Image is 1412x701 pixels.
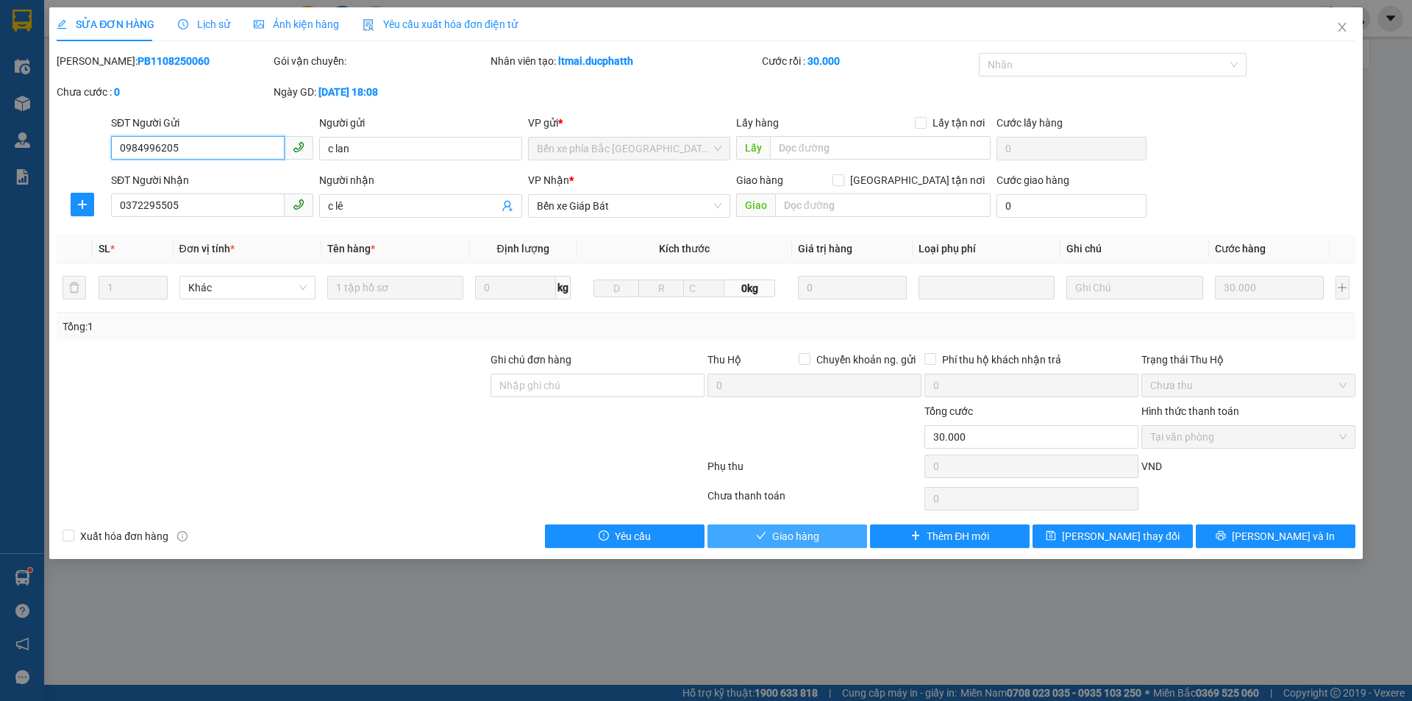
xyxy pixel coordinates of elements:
[844,172,991,188] span: [GEOGRAPHIC_DATA] tận nơi
[254,18,339,30] span: Ảnh kiện hàng
[798,243,852,255] span: Giá trị hàng
[537,138,721,160] span: Bến xe phía Bắc Thanh Hóa
[770,136,991,160] input: Dọc đường
[57,53,271,69] div: [PERSON_NAME]:
[736,117,779,129] span: Lấy hàng
[707,524,867,548] button: checkGiao hàng
[556,276,571,299] span: kg
[910,530,921,542] span: plus
[762,53,976,69] div: Cước rồi :
[1141,352,1355,368] div: Trạng thái Thu Hộ
[363,18,518,30] span: Yêu cầu xuất hóa đơn điện tử
[927,115,991,131] span: Lấy tận nơi
[319,115,521,131] div: Người gửi
[724,280,774,297] span: 0kg
[363,19,374,31] img: icon
[1046,530,1056,542] span: save
[1150,374,1347,396] span: Chưa thu
[1033,524,1192,548] button: save[PERSON_NAME] thay đổi
[736,174,783,186] span: Giao hàng
[63,276,86,299] button: delete
[1062,528,1180,544] span: [PERSON_NAME] thay đổi
[936,352,1067,368] span: Phí thu hộ khách nhận trả
[528,115,730,131] div: VP gửi
[1141,405,1239,417] label: Hình thức thanh toán
[1215,243,1266,255] span: Cước hàng
[1141,460,1162,472] span: VND
[178,19,188,29] span: clock-circle
[1066,276,1202,299] input: Ghi Chú
[71,199,93,210] span: plus
[924,405,973,417] span: Tổng cước
[1215,276,1324,299] input: 0
[1336,21,1348,33] span: close
[659,243,710,255] span: Kích thước
[99,243,110,255] span: SL
[1322,7,1363,49] button: Close
[71,193,94,216] button: plus
[736,193,775,217] span: Giao
[111,115,313,131] div: SĐT Người Gửi
[593,280,639,297] input: D
[57,18,154,30] span: SỬA ĐƠN HÀNG
[138,55,210,67] b: PB1108250060
[537,195,721,217] span: Bến xe Giáp Bát
[188,277,307,299] span: Khác
[1196,524,1355,548] button: printer[PERSON_NAME] và In
[996,117,1063,129] label: Cước lấy hàng
[63,319,545,335] div: Tổng: 1
[1336,276,1349,299] button: plus
[545,524,705,548] button: exclamation-circleYêu cầu
[1232,528,1335,544] span: [PERSON_NAME] và In
[496,243,549,255] span: Định lượng
[706,458,923,484] div: Phụ thu
[615,528,651,544] span: Yêu cầu
[293,141,304,153] span: phone
[638,280,684,297] input: R
[772,528,819,544] span: Giao hàng
[996,174,1069,186] label: Cước giao hàng
[319,172,521,188] div: Người nhận
[111,172,313,188] div: SĐT Người Nhận
[707,354,741,366] span: Thu Hộ
[1216,530,1226,542] span: printer
[177,531,188,541] span: info-circle
[491,374,705,397] input: Ghi chú đơn hàng
[706,488,923,513] div: Chưa thanh toán
[810,352,921,368] span: Chuyển khoản ng. gửi
[775,193,991,217] input: Dọc đường
[491,53,759,69] div: Nhân viên tạo:
[558,55,633,67] b: ltmai.ducphatth
[927,528,989,544] span: Thêm ĐH mới
[736,136,770,160] span: Lấy
[57,19,67,29] span: edit
[318,86,378,98] b: [DATE] 18:08
[74,528,174,544] span: Xuất hóa đơn hàng
[996,194,1147,218] input: Cước giao hàng
[1150,426,1347,448] span: Tại văn phòng
[327,243,375,255] span: Tên hàng
[179,243,235,255] span: Đơn vị tính
[996,137,1147,160] input: Cước lấy hàng
[683,280,724,297] input: C
[798,276,908,299] input: 0
[178,18,230,30] span: Lịch sử
[528,174,569,186] span: VP Nhận
[756,530,766,542] span: check
[293,199,304,210] span: phone
[870,524,1030,548] button: plusThêm ĐH mới
[57,84,271,100] div: Chưa cước :
[1060,235,1208,263] th: Ghi chú
[254,19,264,29] span: picture
[913,235,1060,263] th: Loại phụ phí
[807,55,840,67] b: 30.000
[274,53,488,69] div: Gói vận chuyển:
[114,86,120,98] b: 0
[274,84,488,100] div: Ngày GD:
[491,354,571,366] label: Ghi chú đơn hàng
[327,276,463,299] input: VD: Bàn, Ghế
[502,200,513,212] span: user-add
[599,530,609,542] span: exclamation-circle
